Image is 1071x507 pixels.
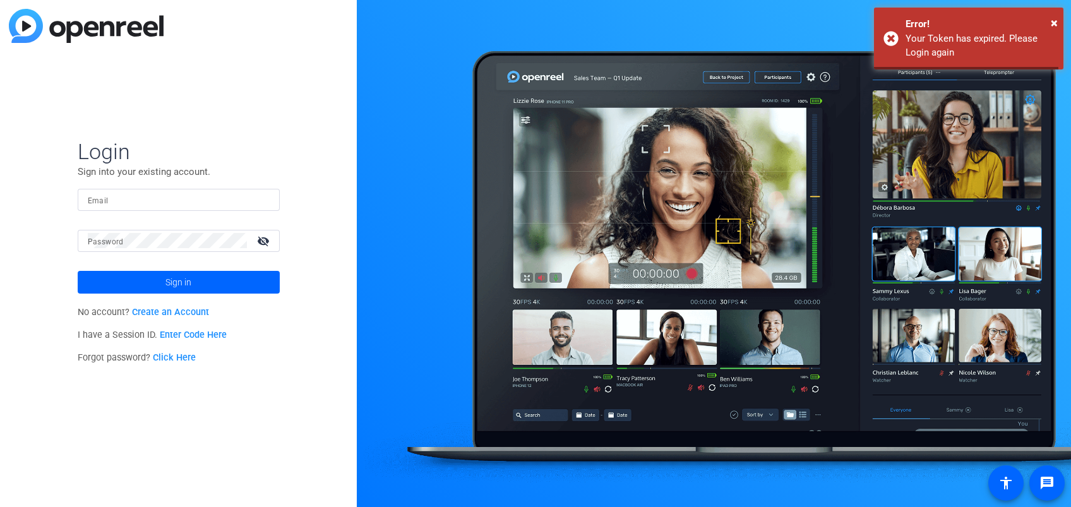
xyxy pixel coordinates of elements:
input: Enter Email Address [88,192,270,207]
span: Forgot password? [78,352,196,363]
mat-label: Password [88,237,124,246]
mat-icon: visibility_off [249,232,280,250]
img: blue-gradient.svg [9,9,164,43]
span: I have a Session ID. [78,330,227,340]
a: Enter Code Here [160,330,227,340]
a: Click Here [153,352,196,363]
span: × [1051,15,1058,30]
div: Your Token has expired. Please Login again [906,32,1054,60]
div: Error! [906,17,1054,32]
span: Login [78,138,280,165]
span: Sign in [165,266,191,298]
mat-icon: message [1039,475,1055,491]
button: Close [1051,13,1058,32]
span: No account? [78,307,210,318]
button: Sign in [78,271,280,294]
p: Sign into your existing account. [78,165,280,179]
mat-icon: accessibility [998,475,1014,491]
mat-label: Email [88,196,109,205]
a: Create an Account [132,307,209,318]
